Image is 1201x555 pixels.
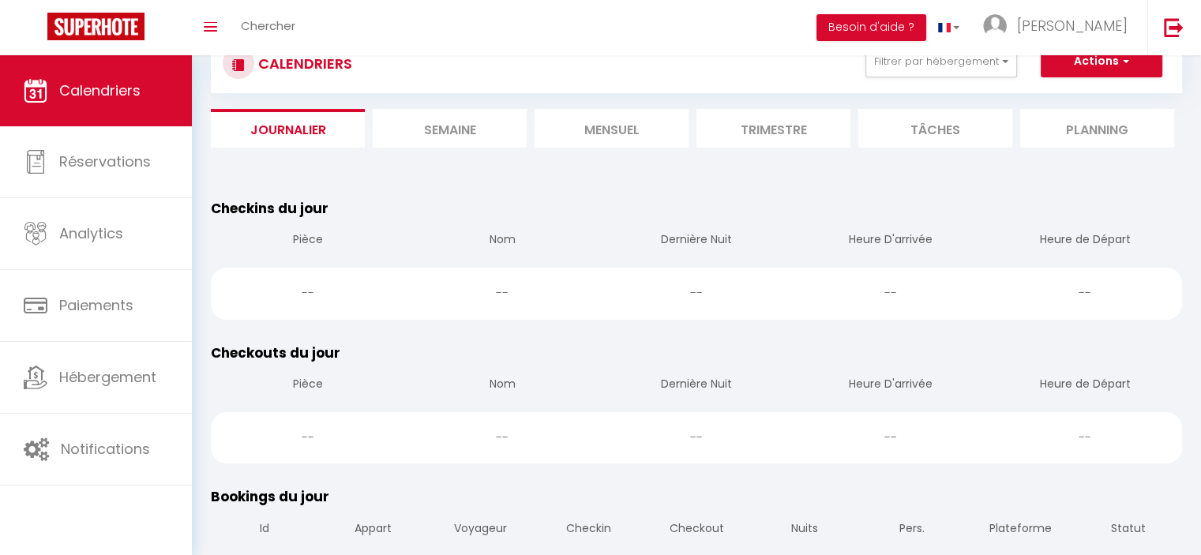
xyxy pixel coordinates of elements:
th: Id [211,508,319,553]
div: -- [211,268,405,319]
img: logout [1164,17,1184,37]
div: -- [599,268,794,319]
span: Checkins du jour [211,199,328,218]
div: -- [794,412,988,463]
h3: CALENDRIERS [254,46,352,81]
th: Appart [319,508,427,553]
div: -- [794,268,988,319]
th: Heure de Départ [988,363,1182,408]
th: Heure de Départ [988,219,1182,264]
li: Semaine [373,109,527,148]
span: Bookings du jour [211,487,329,506]
div: -- [405,268,599,319]
th: Checkin [535,508,643,553]
span: Paiements [59,295,133,315]
div: -- [405,412,599,463]
th: Nuits [750,508,858,553]
th: Dernière Nuit [599,219,794,264]
th: Pièce [211,363,405,408]
span: Calendriers [59,81,141,100]
th: Pers. [858,508,966,553]
button: Besoin d'aide ? [816,14,926,41]
th: Nom [405,219,599,264]
li: Tâches [858,109,1012,148]
li: Journalier [211,109,365,148]
li: Planning [1020,109,1174,148]
th: Checkout [643,508,751,553]
span: Hébergement [59,367,156,387]
button: Filtrer par hébergement [865,46,1017,77]
img: ... [983,14,1007,38]
span: Réservations [59,152,151,171]
span: Analytics [59,223,123,243]
span: Checkouts du jour [211,343,340,362]
div: -- [599,412,794,463]
button: Actions [1041,46,1162,77]
th: Statut [1074,508,1182,553]
th: Plateforme [966,508,1075,553]
li: Trimestre [696,109,850,148]
th: Voyageur [426,508,535,553]
th: Dernière Nuit [599,363,794,408]
th: Heure D'arrivée [794,219,988,264]
div: -- [988,412,1182,463]
th: Heure D'arrivée [794,363,988,408]
th: Nom [405,363,599,408]
div: -- [988,268,1182,319]
li: Mensuel [535,109,689,148]
span: Chercher [241,17,295,34]
div: -- [211,412,405,463]
img: Super Booking [47,13,144,40]
span: Notifications [61,439,150,459]
span: [PERSON_NAME] [1017,16,1128,36]
th: Pièce [211,219,405,264]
